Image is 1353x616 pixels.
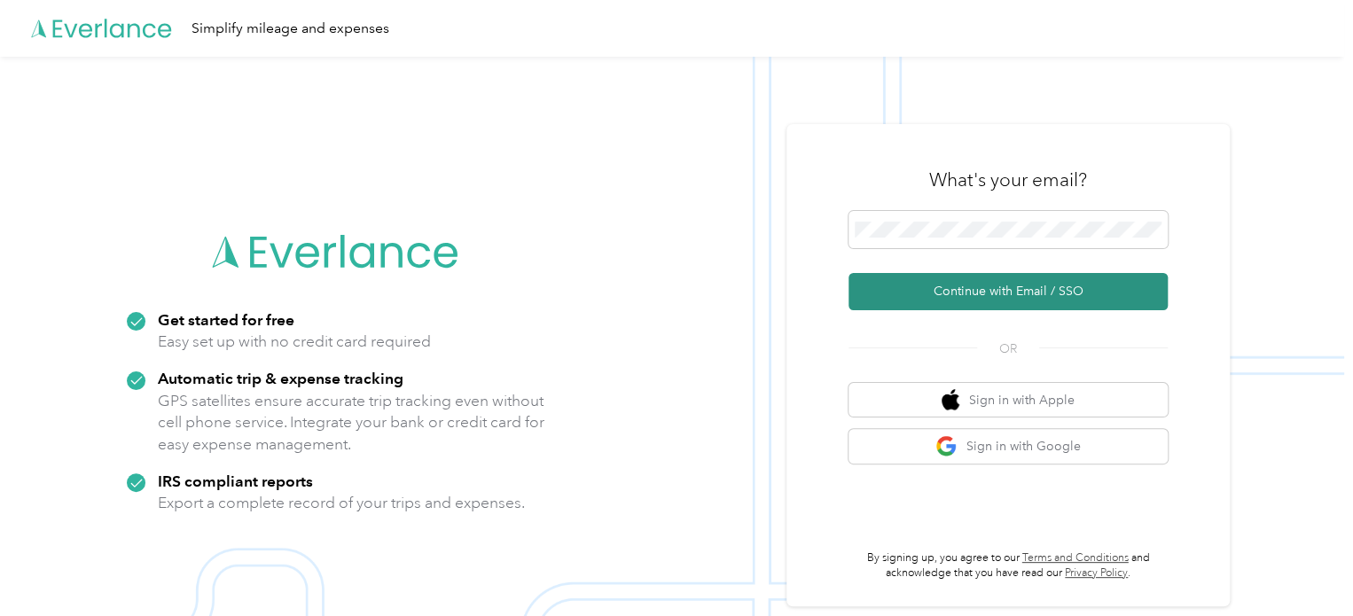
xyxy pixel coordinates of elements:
[849,429,1168,464] button: google logoSign in with Google
[192,18,389,40] div: Simplify mileage and expenses
[849,383,1168,417] button: apple logoSign in with Apple
[158,369,403,387] strong: Automatic trip & expense tracking
[158,492,525,514] p: Export a complete record of your trips and expenses.
[977,339,1039,358] span: OR
[849,273,1168,310] button: Continue with Email / SSO
[1065,566,1128,580] a: Privacy Policy
[158,310,294,329] strong: Get started for free
[942,389,959,411] img: apple logo
[929,168,1087,192] h3: What's your email?
[158,331,431,353] p: Easy set up with no credit card required
[1022,551,1129,565] a: Terms and Conditions
[935,435,958,457] img: google logo
[158,390,545,456] p: GPS satellites ensure accurate trip tracking even without cell phone service. Integrate your bank...
[158,472,313,490] strong: IRS compliant reports
[849,550,1168,581] p: By signing up, you agree to our and acknowledge that you have read our .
